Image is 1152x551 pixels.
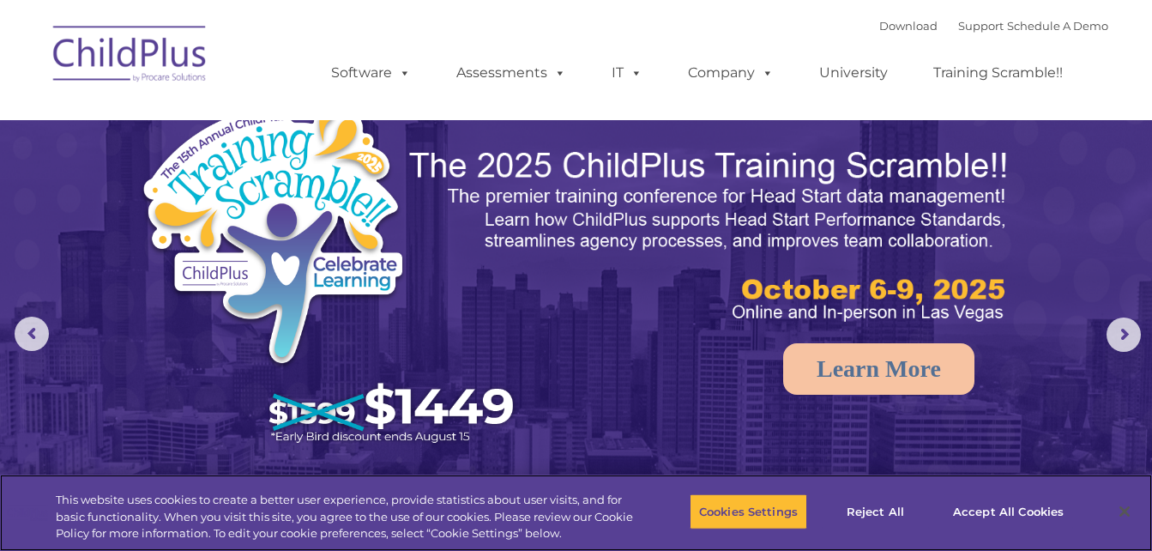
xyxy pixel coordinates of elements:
[45,14,216,100] img: ChildPlus by Procare Solutions
[238,184,311,197] span: Phone number
[822,493,929,530] button: Reject All
[783,343,974,395] a: Learn More
[879,19,1108,33] font: |
[944,493,1073,530] button: Accept All Cookies
[1106,493,1143,530] button: Close
[56,492,634,542] div: This website uses cookies to create a better user experience, provide statistics about user visit...
[916,56,1080,90] a: Training Scramble!!
[671,56,791,90] a: Company
[802,56,905,90] a: University
[238,113,291,126] span: Last name
[879,19,938,33] a: Download
[958,19,1004,33] a: Support
[439,56,583,90] a: Assessments
[594,56,660,90] a: IT
[690,493,807,530] button: Cookies Settings
[1007,19,1108,33] a: Schedule A Demo
[314,56,428,90] a: Software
